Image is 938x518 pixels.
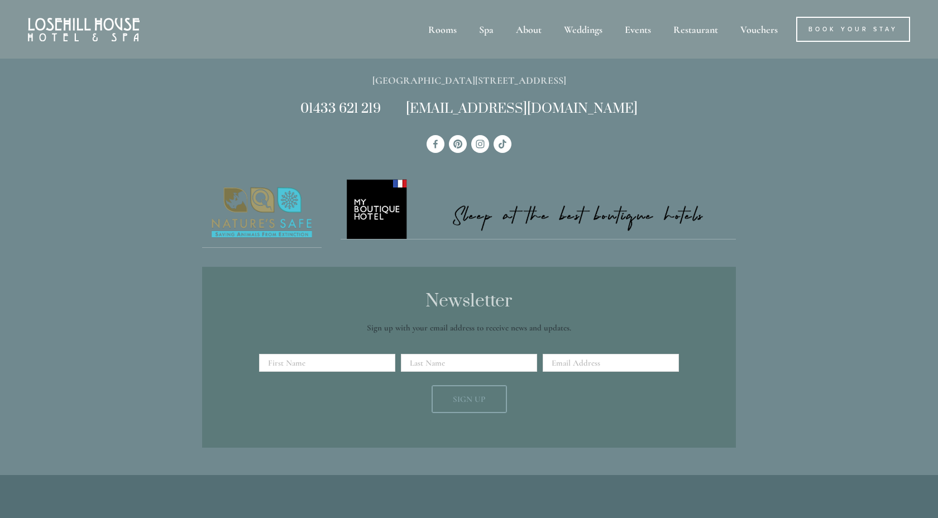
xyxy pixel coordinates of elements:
[341,178,736,239] img: My Boutique Hotel - Logo
[543,354,679,372] input: Email Address
[401,354,537,372] input: Last Name
[615,17,661,42] div: Events
[730,17,788,42] a: Vouchers
[341,178,736,240] a: My Boutique Hotel - Logo
[471,135,489,153] a: Instagram
[494,135,511,153] a: TikTok
[406,100,638,117] a: [EMAIL_ADDRESS][DOMAIN_NAME]
[28,18,140,41] img: Losehill House
[506,17,552,42] div: About
[663,17,728,42] div: Restaurant
[554,17,612,42] div: Weddings
[259,354,395,372] input: First Name
[202,72,736,89] p: [GEOGRAPHIC_DATA][STREET_ADDRESS]
[418,17,467,42] div: Rooms
[263,291,675,311] h2: Newsletter
[469,17,504,42] div: Spa
[449,135,467,153] a: Pinterest
[796,17,910,42] a: Book Your Stay
[202,178,322,248] img: Nature's Safe - Logo
[432,385,507,413] button: Sign Up
[300,100,381,117] a: 01433 621 219
[427,135,444,153] a: Losehill House Hotel & Spa
[263,321,675,334] p: Sign up with your email address to receive news and updates.
[453,394,485,404] span: Sign Up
